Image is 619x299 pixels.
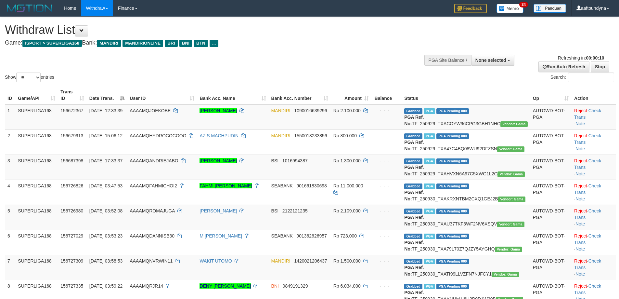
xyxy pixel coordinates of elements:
[574,183,601,195] a: Check Trans
[475,58,506,63] span: None selected
[404,108,422,114] span: Grabbed
[424,234,435,239] span: Marked by aafandaneth
[574,283,601,295] a: Check Trans
[200,133,239,138] a: AZIS MACHPUDIN
[374,233,399,239] div: - - -
[130,108,171,113] span: AAAAMQJOEKOBE
[5,255,15,280] td: 7
[15,180,58,205] td: SUPERLIGA168
[127,86,197,104] th: User ID: activate to sort column ascending
[574,108,601,120] a: Check Trans
[402,155,530,180] td: TF_250929_TXAHVXN6A97C5XWG1L2G
[530,104,572,130] td: AUTOWD-BOT-PGA
[60,258,83,264] span: 156727309
[574,183,587,188] a: Reject
[572,104,616,130] td: · ·
[530,230,572,255] td: AUTOWD-BOT-PGA
[5,104,15,130] td: 1
[495,247,522,252] span: Vendor URL: https://trx31.1velocity.biz
[558,55,604,61] span: Refreshing in:
[436,158,469,164] span: PGA Pending
[194,40,208,47] span: BTN
[574,208,587,213] a: Reject
[471,55,514,66] button: None selected
[5,23,406,36] h1: Withdraw List
[333,158,361,163] span: Rp 1.300.000
[497,222,524,227] span: Vendor URL: https://trx31.1velocity.biz
[130,183,177,188] span: AAAAMQFAHMICHOI2
[22,40,82,47] span: ISPORT > SUPERLIGA168
[271,183,293,188] span: SEABANK
[130,133,186,138] span: AAAAMQHYDROCOCOOO
[575,221,585,226] a: Note
[404,259,422,264] span: Grabbed
[402,180,530,205] td: TF_250930_TXAKRXNTBM2CXQ1GEJ2B
[5,155,15,180] td: 3
[404,115,424,126] b: PGA Ref. No:
[331,86,371,104] th: Amount: activate to sort column ascending
[574,283,587,289] a: Reject
[271,108,290,113] span: MANDIRI
[15,104,58,130] td: SUPERLIGA168
[572,155,616,180] td: · ·
[402,104,530,130] td: TF_250929_TXACOYW96CPG3GBH1NHC
[374,107,399,114] div: - - -
[333,258,361,264] span: Rp 1.500.000
[296,183,327,188] span: Copy 901661830698 to clipboard
[591,61,609,72] a: Stop
[179,40,192,47] span: BNI
[89,258,123,264] span: [DATE] 03:58:53
[130,283,163,289] span: AAAAMQRJR14
[374,258,399,264] div: - - -
[424,108,435,114] span: Marked by aafsengchandara
[496,4,524,13] img: Button%20Memo.svg
[574,108,587,113] a: Reject
[574,258,587,264] a: Reject
[269,86,331,104] th: Bank Acc. Number: activate to sort column ascending
[574,233,601,245] a: Check Trans
[424,284,435,289] span: Marked by aafnonsreyleab
[210,40,218,47] span: ...
[371,86,402,104] th: Balance
[402,129,530,155] td: TF_250929_TXA47G4BQ08WU92DFZSN
[530,180,572,205] td: AUTOWD-BOT-PGA
[333,133,357,138] span: Rp 800.000
[89,208,123,213] span: [DATE] 03:52:08
[492,272,519,277] span: Vendor URL: https://trx31.1velocity.biz
[574,133,587,138] a: Reject
[530,86,572,104] th: Op: activate to sort column ascending
[436,133,469,139] span: PGA Pending
[550,73,614,82] label: Search:
[402,230,530,255] td: TF_250930_TXA79L70Z7QJZY5AYGHQ
[424,183,435,189] span: Marked by aafandaneth
[89,133,123,138] span: [DATE] 15:06:12
[530,155,572,180] td: AUTOWD-BOT-PGA
[5,129,15,155] td: 2
[200,283,251,289] a: DENY [PERSON_NAME]
[519,2,528,7] span: 34
[575,271,585,277] a: Note
[197,86,268,104] th: Bank Acc. Name: activate to sort column ascending
[497,146,524,152] span: Vendor URL: https://trx31.1velocity.biz
[568,73,614,82] input: Search:
[538,61,589,72] a: Run Auto-Refresh
[498,197,525,202] span: Vendor URL: https://trx31.1velocity.biz
[294,108,327,113] span: Copy 1090016639296 to clipboard
[294,133,327,138] span: Copy 1550013233856 to clipboard
[572,86,616,104] th: Action
[333,283,361,289] span: Rp 6.034.000
[404,215,424,226] b: PGA Ref. No:
[15,155,58,180] td: SUPERLIGA168
[200,258,232,264] a: WAKIT UTOMO
[574,208,601,220] a: Check Trans
[15,205,58,230] td: SUPERLIGA168
[5,205,15,230] td: 5
[575,171,585,176] a: Note
[16,73,41,82] select: Showentries
[15,255,58,280] td: SUPERLIGA168
[572,180,616,205] td: · ·
[402,255,530,280] td: TF_250930_TXATI99LLVZFN7NJFCY1
[572,255,616,280] td: · ·
[15,86,58,104] th: Game/API: activate to sort column ascending
[130,158,178,163] span: AAAAMQANDRIEJABO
